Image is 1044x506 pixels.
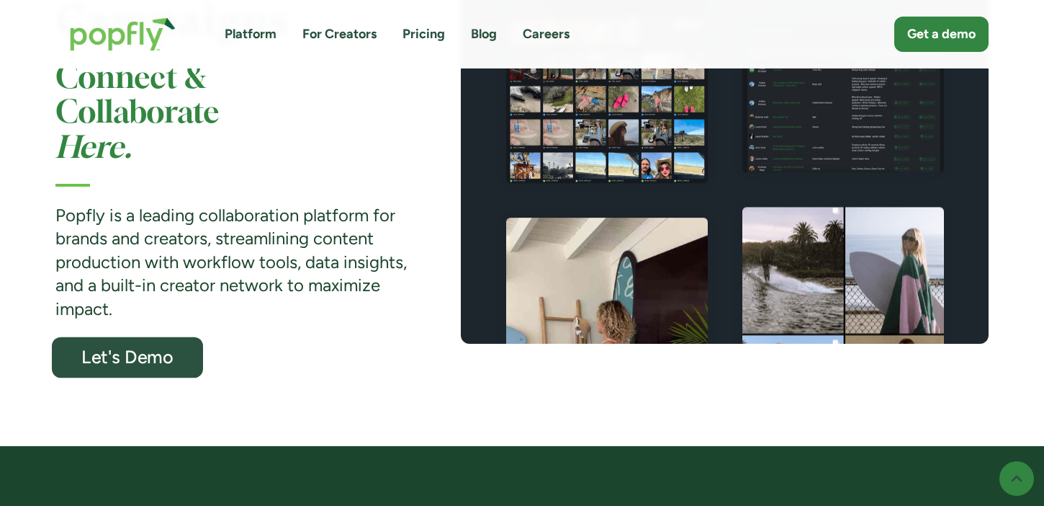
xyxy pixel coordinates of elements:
a: Careers [523,25,570,43]
a: home [55,3,190,66]
div: Get a demo [907,25,976,43]
em: Here. [55,134,132,164]
a: Let's Demo [52,337,203,378]
a: Platform [225,25,276,43]
div: Let's Demo [66,347,189,366]
h2: Connect & Collaborate [55,62,409,167]
a: Pricing [402,25,445,43]
a: Get a demo [894,17,989,52]
a: Blog [471,25,497,43]
strong: Popfly is a leading collaboration platform for brands and creators, streamlining content producti... [55,205,407,319]
a: For Creators [302,25,377,43]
